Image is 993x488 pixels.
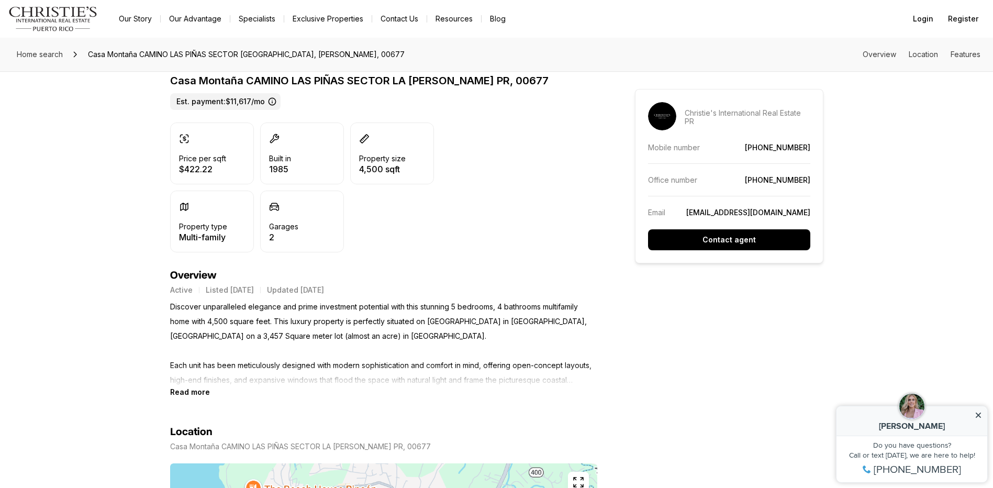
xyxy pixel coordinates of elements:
[359,165,406,173] p: 4,500 sqft
[8,6,98,31] img: logo
[230,12,284,26] a: Specialists
[170,300,597,387] p: Discover unparalleled elegance and prime investment potential with this stunning 5 bedrooms, 4 ba...
[863,50,980,59] nav: Page section menu
[84,46,409,63] span: Casa Montaña CAMINO LAS PIÑAS SECTOR [GEOGRAPHIC_DATA], [PERSON_NAME], 00677
[427,12,481,26] a: Resources
[267,286,324,294] p: Updated [DATE]
[648,143,700,152] p: Mobile number
[482,12,514,26] a: Blog
[179,165,226,173] p: $422.22
[648,175,697,184] p: Office number
[170,93,281,110] label: Est. payment: $11,617/mo
[648,208,665,217] p: Email
[284,12,372,26] a: Exclusive Properties
[685,109,810,126] p: Christie's International Real Estate PR
[863,50,896,59] a: Skip to: Overview
[179,154,226,163] p: Price per sqft
[359,154,406,163] p: Property size
[68,3,94,29] img: 49e49423-bb24-4de3-8f56-f2142091f17e.jpg
[17,50,63,59] span: Home search
[372,12,427,26] button: Contact Us
[648,229,810,250] button: Contact agent
[170,74,597,87] p: Casa Montaña CAMINO LAS PIÑAS SECTOR LA [PERSON_NAME] PR, 00677
[269,233,298,241] p: 2
[161,12,230,26] a: Our Advantage
[206,286,254,294] p: Listed [DATE]
[269,223,298,231] p: Garages
[13,46,67,63] a: Home search
[170,426,213,438] h4: Location
[269,165,291,173] p: 1985
[170,286,193,294] p: Active
[110,12,160,26] a: Our Story
[170,269,597,282] h4: Overview
[170,387,210,396] button: Read more
[948,15,978,23] span: Register
[11,51,151,58] div: Do you have questions?
[702,236,756,244] p: Contact agent
[745,175,810,184] a: [PHONE_NUMBER]
[179,223,227,231] p: Property type
[942,8,985,29] button: Register
[43,73,130,84] span: [PHONE_NUMBER]
[11,61,151,68] div: Call or text [DATE], we are here to help!
[909,50,938,59] a: Skip to: Location
[686,208,810,217] a: [EMAIL_ADDRESS][DOMAIN_NAME]
[179,233,227,241] p: Multi-family
[269,154,291,163] p: Built in
[913,15,933,23] span: Login
[745,143,810,152] a: [PHONE_NUMBER]
[951,50,980,59] a: Skip to: Features
[170,442,431,451] p: Casa Montaña CAMINO LAS PIÑAS SECTOR LA [PERSON_NAME] PR, 00677
[907,8,940,29] button: Login
[16,31,147,40] div: [PERSON_NAME]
